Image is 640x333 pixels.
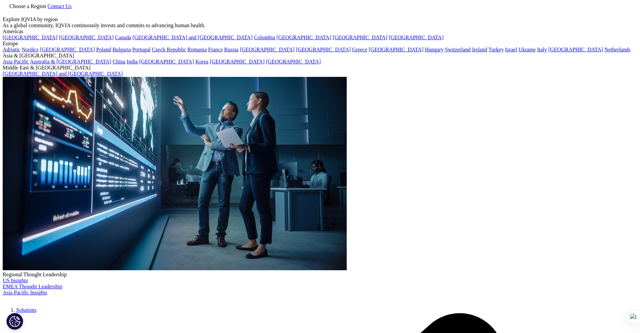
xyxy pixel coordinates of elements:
a: [GEOGRAPHIC_DATA] [59,35,114,40]
a: [GEOGRAPHIC_DATA] [548,47,603,52]
a: Colombia [254,35,275,40]
a: [GEOGRAPHIC_DATA] [3,35,57,40]
button: Cookie Settings [6,313,23,330]
a: Korea [195,59,208,64]
div: As a global community, IQVIA continuously invests and commits to advancing human health. [3,22,637,29]
a: [GEOGRAPHIC_DATA] and [GEOGRAPHIC_DATA] [132,35,252,40]
a: Poland [96,47,111,52]
a: Netherlands [604,47,630,52]
a: Ireland [472,47,487,52]
a: Italy [537,47,547,52]
a: Contact Us [47,3,72,9]
a: Asia Pacific [3,59,29,64]
a: Asia Pacific Insights [3,290,47,295]
div: Americas [3,29,637,35]
a: Solutions [16,307,36,313]
a: [GEOGRAPHIC_DATA] and [GEOGRAPHIC_DATA] [3,71,123,77]
a: Switzerland [445,47,470,52]
a: Canada [115,35,131,40]
a: Bulgaria [113,47,131,52]
div: Explore IQVIA by region [3,16,637,22]
a: [GEOGRAPHIC_DATA] [139,59,194,64]
a: [GEOGRAPHIC_DATA] [210,59,264,64]
a: [GEOGRAPHIC_DATA] [296,47,351,52]
a: EMEA Thought Leadership [3,284,62,289]
div: Europe [3,41,637,47]
a: China [113,59,125,64]
div: Regional Thought Leadership [3,272,637,278]
a: [GEOGRAPHIC_DATA] [40,47,95,52]
a: Russia [224,47,239,52]
a: Nordics [22,47,39,52]
a: [GEOGRAPHIC_DATA] [389,35,443,40]
img: 2093_analyzing-data-using-big-screen-display-and-laptop.png [3,77,347,270]
a: Israel [505,47,517,52]
a: [GEOGRAPHIC_DATA] [276,35,331,40]
a: France [208,47,223,52]
a: Ukraine [518,47,536,52]
a: [GEOGRAPHIC_DATA] [369,47,423,52]
a: US Insights [3,278,28,283]
a: Hungary [425,47,443,52]
a: Portugal [132,47,151,52]
a: Adriatic [3,47,20,52]
a: Czech Republic [152,47,186,52]
div: Middle East & [GEOGRAPHIC_DATA] [3,65,637,71]
a: Turkey [488,47,504,52]
a: India [127,59,138,64]
div: Asia & [GEOGRAPHIC_DATA] [3,53,637,59]
a: Romania [187,47,207,52]
span: Choose a Region [9,3,46,9]
a: Australia & [GEOGRAPHIC_DATA] [30,59,111,64]
a: [GEOGRAPHIC_DATA] [266,59,321,64]
a: [GEOGRAPHIC_DATA] [333,35,387,40]
a: [GEOGRAPHIC_DATA] [240,47,295,52]
a: Greece [352,47,367,52]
